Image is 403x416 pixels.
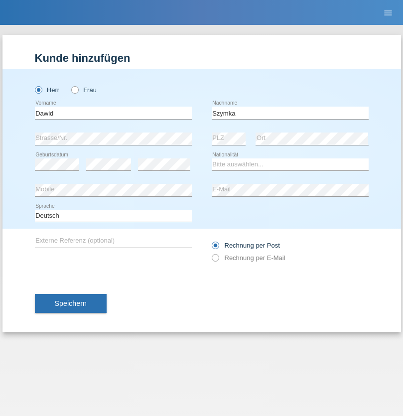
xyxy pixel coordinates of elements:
h1: Kunde hinzufügen [35,52,369,64]
input: Frau [71,86,78,93]
label: Frau [71,86,97,94]
label: Herr [35,86,60,94]
input: Rechnung per E-Mail [212,254,218,267]
label: Rechnung per E-Mail [212,254,285,262]
button: Speichern [35,294,107,313]
input: Herr [35,86,41,93]
input: Rechnung per Post [212,242,218,254]
i: menu [383,8,393,18]
a: menu [378,9,398,15]
label: Rechnung per Post [212,242,280,249]
span: Speichern [55,299,87,307]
